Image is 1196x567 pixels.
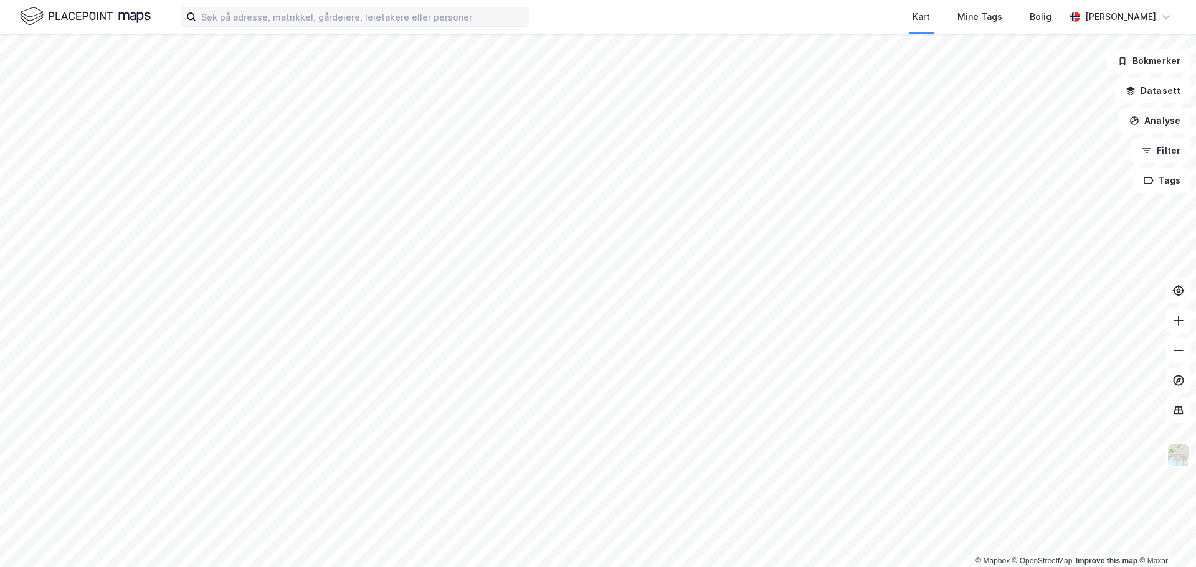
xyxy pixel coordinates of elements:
div: [PERSON_NAME] [1085,9,1156,24]
div: Mine Tags [957,9,1002,24]
div: Bolig [1030,9,1051,24]
img: logo.f888ab2527a4732fd821a326f86c7f29.svg [20,6,151,27]
input: Søk på adresse, matrikkel, gårdeiere, leietakere eller personer [196,7,529,26]
iframe: Chat Widget [1134,507,1196,567]
div: Kart [913,9,930,24]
